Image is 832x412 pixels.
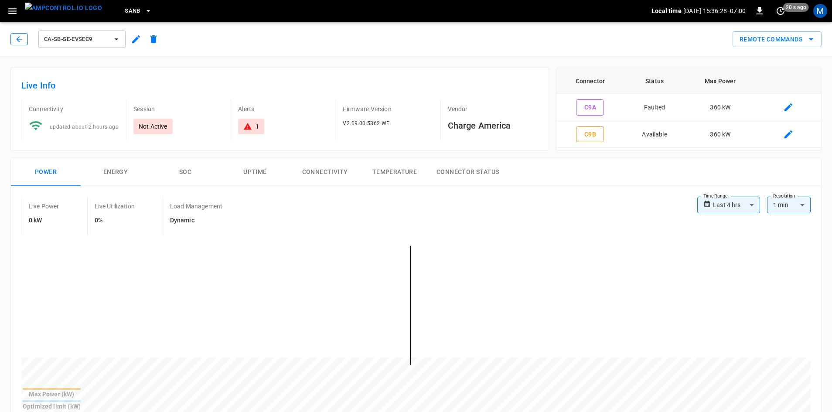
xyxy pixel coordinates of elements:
[343,120,389,126] span: V2.09.00.5362.WE
[150,158,220,186] button: SOC
[685,121,756,148] td: 360 kW
[703,193,728,200] label: Time Range
[783,3,809,12] span: 20 s ago
[556,68,624,94] th: Connector
[360,158,430,186] button: Temperature
[133,105,224,113] p: Session
[624,68,685,94] th: Status
[556,68,821,148] table: connector table
[733,31,822,48] div: remote commands options
[11,158,81,186] button: Power
[95,216,135,225] h6: 0%
[448,119,538,133] h6: Charge America
[256,122,259,131] div: 1
[624,94,685,121] td: Faulted
[713,197,760,213] div: Last 4 hrs
[139,122,167,131] p: Not Active
[343,105,433,113] p: Firmware Version
[125,6,140,16] span: SanB
[290,158,360,186] button: Connectivity
[21,78,538,92] h6: Live Info
[430,158,506,186] button: Connector Status
[44,34,109,44] span: ca-sb-se-evseC9
[774,4,788,18] button: set refresh interval
[813,4,827,18] div: profile-icon
[170,202,222,211] p: Load Management
[683,7,746,15] p: [DATE] 15:36:28 -07:00
[767,197,811,213] div: 1 min
[651,7,682,15] p: Local time
[685,68,756,94] th: Max Power
[38,31,126,48] button: ca-sb-se-evseC9
[576,99,604,116] button: C9A
[576,126,604,143] button: C9B
[170,216,222,225] h6: Dynamic
[220,158,290,186] button: Uptime
[448,105,538,113] p: Vendor
[81,158,150,186] button: Energy
[29,202,59,211] p: Live Power
[238,105,328,113] p: Alerts
[25,3,102,14] img: ampcontrol.io logo
[685,94,756,121] td: 360 kW
[121,3,155,20] button: SanB
[29,216,59,225] h6: 0 kW
[95,202,135,211] p: Live Utilization
[773,193,795,200] label: Resolution
[624,121,685,148] td: Available
[50,124,119,130] span: updated about 2 hours ago
[733,31,822,48] button: Remote Commands
[29,105,119,113] p: Connectivity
